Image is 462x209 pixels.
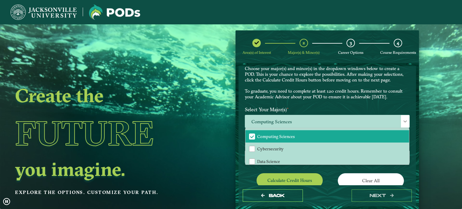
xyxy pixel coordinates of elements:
span: 2 [303,40,305,46]
span: Area(s) of Interest [242,50,271,55]
span: 3 [350,40,352,46]
span: Data Science [257,159,280,164]
span: 4 [397,40,399,46]
h2: you imagine. [15,161,193,177]
li: Cybersecurity [245,143,409,155]
span: Cybersecurity [257,146,284,152]
label: Select Your Major(s) [240,104,414,115]
li: Computing Sciences [245,130,409,143]
label: Select Your Minor(s) [240,139,414,150]
sup: ⋆ [287,106,289,110]
img: Jacksonville University logo [89,5,140,20]
button: next [352,189,412,202]
span: Back [269,193,285,198]
h1: Future [15,106,193,161]
span: Course Requirements [380,50,416,55]
button: Clear All [338,173,404,188]
img: Jacksonville University logo [11,5,77,20]
h2: Create the [15,87,193,104]
span: Computing Sciences [245,115,409,128]
li: Data Science [245,155,409,168]
p: Please select at least one Major [245,130,410,135]
span: Major(s) & Minor(s) [288,50,319,55]
span: Career Options [338,50,363,55]
p: Choose your major(s) and minor(s) in the dropdown windows below to create a POD. This is your cha... [245,66,410,100]
button: Back [243,189,303,202]
button: Calculate credit hours [257,173,323,187]
span: Computing Sciences [257,134,295,139]
p: Explore the options. Customize your path. [15,188,193,197]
